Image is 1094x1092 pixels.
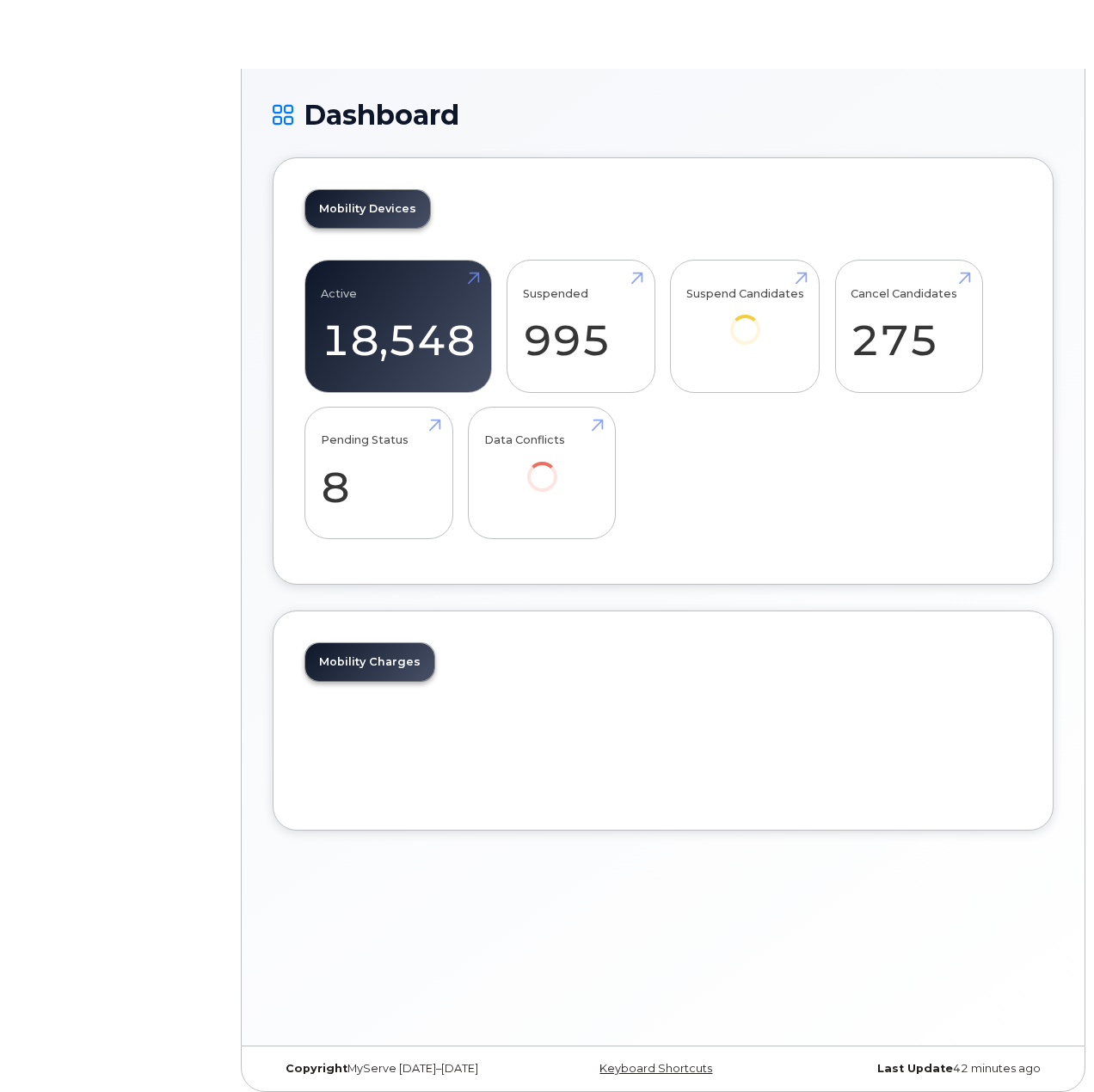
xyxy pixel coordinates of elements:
div: 42 minutes ago [793,1062,1054,1076]
a: Data Conflicts [484,416,600,515]
strong: Last Update [877,1062,953,1075]
h1: Dashboard [273,100,1054,130]
a: Cancel Candidates 275 [851,270,967,383]
a: Mobility Charges [305,643,434,681]
a: Suspend Candidates [686,270,804,369]
a: Suspended 995 [523,270,639,383]
div: MyServe [DATE]–[DATE] [273,1062,533,1076]
a: Keyboard Shortcuts [599,1062,712,1075]
a: Active 18,548 [321,270,476,383]
strong: Copyright [286,1062,347,1075]
a: Mobility Devices [305,190,430,228]
a: Pending Status 8 [321,416,437,530]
